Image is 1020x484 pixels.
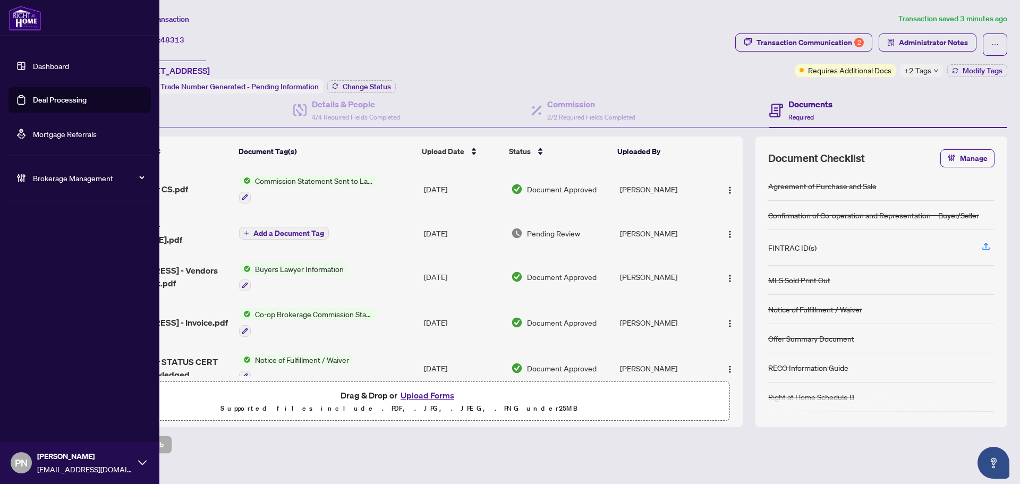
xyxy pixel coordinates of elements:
[251,354,353,366] span: Notice of Fulfillment / Waiver
[75,402,723,415] p: Supported files include .PDF, .JPG, .JPEG, .PNG under 25 MB
[768,362,848,373] div: RECO Information Guide
[547,98,635,111] h4: Commission
[735,33,872,52] button: Transaction Communication2
[160,35,184,45] span: 48313
[420,300,507,345] td: [DATE]
[422,146,464,157] span: Upload Date
[963,67,1002,74] span: Modify Tags
[312,98,400,111] h4: Details & People
[547,113,635,121] span: 2/2 Required Fields Completed
[312,113,400,121] span: 4/4 Required Fields Completed
[616,254,712,300] td: [PERSON_NAME]
[98,316,228,329] span: [STREET_ADDRESS] - Invoice.pdf
[239,354,251,366] img: Status Icon
[511,362,523,374] img: Document Status
[527,362,597,374] span: Document Approved
[253,230,324,237] span: Add a Document Tag
[511,227,523,239] img: Document Status
[854,38,864,47] div: 2
[768,303,862,315] div: Notice of Fulfillment / Waiver
[15,455,28,470] span: PN
[327,80,396,93] button: Change Status
[726,230,734,239] img: Logo
[33,129,97,139] a: Mortgage Referrals
[616,300,712,345] td: [PERSON_NAME]
[527,227,580,239] span: Pending Review
[160,82,319,91] span: Trade Number Generated - Pending Information
[768,274,830,286] div: MLS Sold Print Out
[397,388,457,402] button: Upload Forms
[721,268,738,285] button: Logo
[768,242,817,253] div: FINTRAC ID(s)
[756,34,864,51] div: Transaction Communication
[947,64,1007,77] button: Modify Tags
[33,95,87,105] a: Deal Processing
[721,181,738,198] button: Logo
[234,137,418,166] th: Document Tag(s)
[343,83,391,90] span: Change Status
[132,64,210,77] span: [STREET_ADDRESS]
[420,254,507,300] td: [DATE]
[239,263,251,275] img: Status Icon
[940,149,994,167] button: Manage
[251,263,348,275] span: Buyers Lawyer Information
[251,175,377,186] span: Commission Statement Sent to Lawyer
[239,308,377,337] button: Status IconCo-op Brokerage Commission Statement
[8,5,41,31] img: logo
[239,175,251,186] img: Status Icon
[527,183,597,195] span: Document Approved
[98,220,231,246] span: 2201-3 Rean Dr [PERSON_NAME].pdf
[808,64,891,76] span: Requires Additional Docs
[616,166,712,212] td: [PERSON_NAME]
[616,345,712,391] td: [PERSON_NAME]
[132,14,189,24] span: View Transaction
[33,172,143,184] span: Brokerage Management
[239,354,353,383] button: Status IconNotice of Fulfillment / Waiver
[726,186,734,194] img: Logo
[418,137,505,166] th: Upload Date
[721,360,738,377] button: Logo
[511,317,523,328] img: Document Status
[960,150,988,167] span: Manage
[420,166,507,212] td: [DATE]
[768,180,877,192] div: Agreement of Purchase and Sale
[511,271,523,283] img: Document Status
[768,151,865,166] span: Document Checklist
[768,209,979,221] div: Confirmation of Co-operation and Representation—Buyer/Seller
[33,61,69,71] a: Dashboard
[509,146,531,157] span: Status
[977,447,1009,479] button: Open asap
[991,41,999,48] span: ellipsis
[239,227,329,240] button: Add a Document Tag
[527,271,597,283] span: Document Approved
[616,212,712,254] td: [PERSON_NAME]
[933,68,939,73] span: down
[239,263,348,292] button: Status IconBuyers Lawyer Information
[768,391,854,403] div: Right at Home Schedule B
[898,13,1007,25] article: Transaction saved 3 minutes ago
[244,231,249,236] span: plus
[904,64,931,77] span: +2 Tags
[788,113,814,121] span: Required
[887,39,895,46] span: solution
[93,137,234,166] th: (13) File Name
[768,333,854,344] div: Offer Summary Document
[37,463,133,475] span: [EMAIL_ADDRESS][DOMAIN_NAME]
[527,317,597,328] span: Document Approved
[98,355,231,381] span: 2201-3 Rean Dr STATUS CERT WAIVER acknowledged [DATE].pdf
[511,183,523,195] img: Document Status
[239,308,251,320] img: Status Icon
[98,264,231,290] span: [STREET_ADDRESS] - Vendors Lawyer Request.pdf
[721,225,738,242] button: Logo
[69,382,729,421] span: Drag & Drop orUpload FormsSupported files include .PDF, .JPG, .JPEG, .PNG under25MB
[341,388,457,402] span: Drag & Drop or
[37,451,133,462] span: [PERSON_NAME]
[721,314,738,331] button: Logo
[251,308,377,320] span: Co-op Brokerage Commission Statement
[726,274,734,283] img: Logo
[239,226,329,240] button: Add a Document Tag
[726,319,734,328] img: Logo
[788,98,832,111] h4: Documents
[420,212,507,254] td: [DATE]
[879,33,976,52] button: Administrator Notes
